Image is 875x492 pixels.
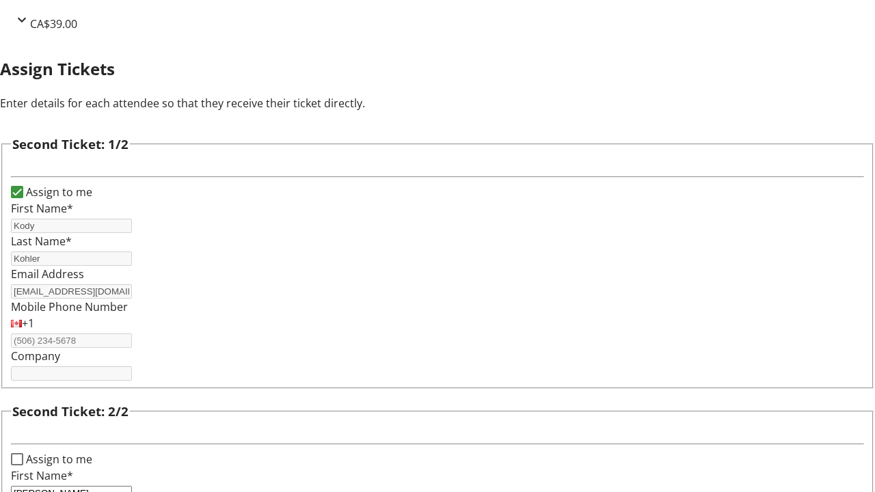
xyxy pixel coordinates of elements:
[12,402,129,421] h3: Second Ticket: 2/2
[12,135,129,154] h3: Second Ticket: 1/2
[11,348,60,364] label: Company
[30,16,77,31] span: CA$39.00
[11,468,73,483] label: First Name*
[11,234,72,249] label: Last Name*
[11,201,73,216] label: First Name*
[23,184,92,200] label: Assign to me
[11,333,132,348] input: (506) 234-5678
[11,266,84,282] label: Email Address
[23,451,92,467] label: Assign to me
[11,299,128,314] label: Mobile Phone Number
